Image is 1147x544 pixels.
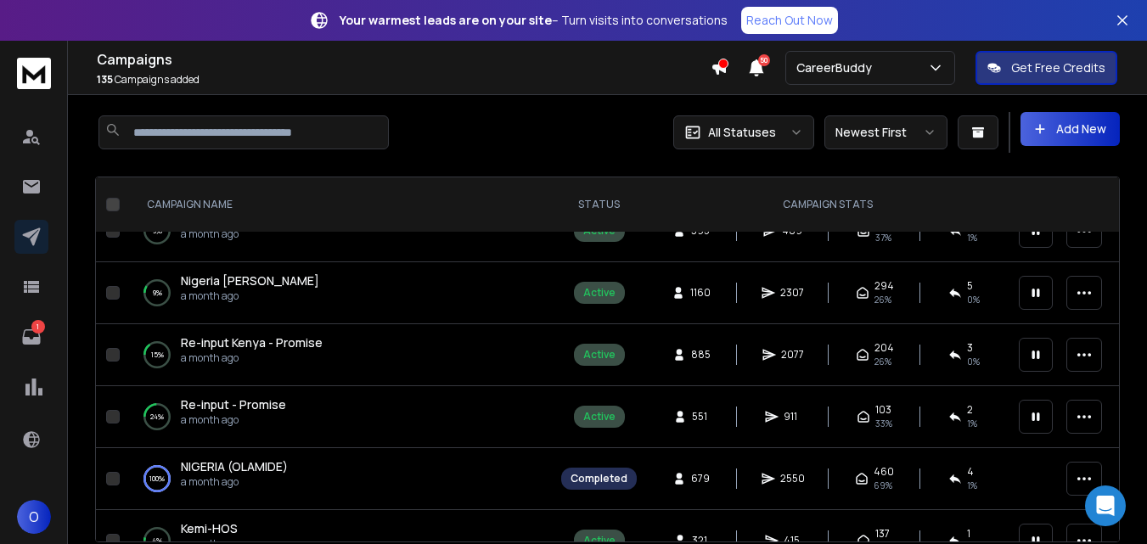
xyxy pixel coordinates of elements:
h1: Campaigns [97,49,711,70]
button: Add New [1020,112,1120,146]
div: Active [583,410,616,423]
a: NIGERIA (OLAMIDE) [181,458,288,475]
span: 50 [758,54,770,66]
a: Re-input - Promise [181,396,286,413]
div: Active [583,286,616,300]
td: 100%NIGERIA (OLAMIDE)a month ago [127,448,551,510]
p: All Statuses [708,124,776,141]
button: O [17,500,51,534]
p: a month ago [181,227,307,241]
span: 4 [967,465,974,479]
button: Get Free Credits [976,51,1117,85]
a: Kemi-HOS [181,520,238,537]
span: 679 [691,472,710,485]
span: 33 % [875,417,892,430]
span: 294 [874,279,894,293]
span: 1160 [690,286,711,300]
span: 460 [874,465,894,479]
p: 9 % [153,284,162,301]
span: 0 % [967,293,980,306]
div: Open Intercom Messenger [1085,485,1126,526]
th: CAMPAIGN NAME [127,177,551,233]
span: NIGERIA (OLAMIDE) [181,458,288,474]
td: 9%Nigeria [PERSON_NAME]a month ago [127,262,551,324]
p: Get Free Credits [1011,59,1105,76]
span: 2550 [780,472,805,485]
a: Reach Out Now [741,7,838,34]
p: 24 % [150,408,164,425]
span: 137 [875,527,890,541]
p: Reach Out Now [746,12,833,29]
td: 15%Re-input Kenya - Promisea month ago [127,324,551,386]
span: 2 [967,403,973,417]
p: 100 % [149,470,165,487]
p: Campaigns added [97,73,711,87]
th: CAMPAIGN STATS [647,177,1009,233]
strong: Your warmest leads are on your site [340,12,552,28]
p: a month ago [181,289,319,303]
span: 103 [875,403,891,417]
span: 551 [692,410,709,423]
th: STATUS [551,177,647,233]
span: 26 % [874,355,891,368]
span: 5 [967,279,973,293]
td: 24%Re-input - Promisea month ago [127,386,551,448]
p: CareerBuddy [796,59,879,76]
span: 3 [967,341,973,355]
span: 2307 [780,286,804,300]
div: Active [583,348,616,362]
span: 69 % [874,479,892,492]
span: 1 % [967,231,977,244]
a: 1 [14,320,48,354]
img: logo [17,58,51,89]
p: 15 % [151,346,164,363]
span: 911 [784,410,801,423]
span: 0 % [967,355,980,368]
div: Completed [571,472,627,485]
p: 1 [31,320,45,334]
span: 1 % [967,417,977,430]
span: 204 [874,341,894,355]
span: 135 [97,72,113,87]
p: a month ago [181,351,323,365]
span: 885 [691,348,711,362]
p: – Turn visits into conversations [340,12,728,29]
span: 2077 [781,348,804,362]
a: Re-input Kenya - Promise [181,334,323,351]
span: Re-input - Promise [181,396,286,412]
p: a month ago [181,475,288,489]
span: Kemi-HOS [181,520,238,536]
p: a month ago [181,413,286,427]
span: 26 % [874,293,891,306]
span: 1 % [967,479,977,492]
span: 1 [967,527,970,541]
button: Newest First [824,115,947,149]
a: Nigeria [PERSON_NAME] [181,272,319,289]
span: 37 % [875,231,891,244]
